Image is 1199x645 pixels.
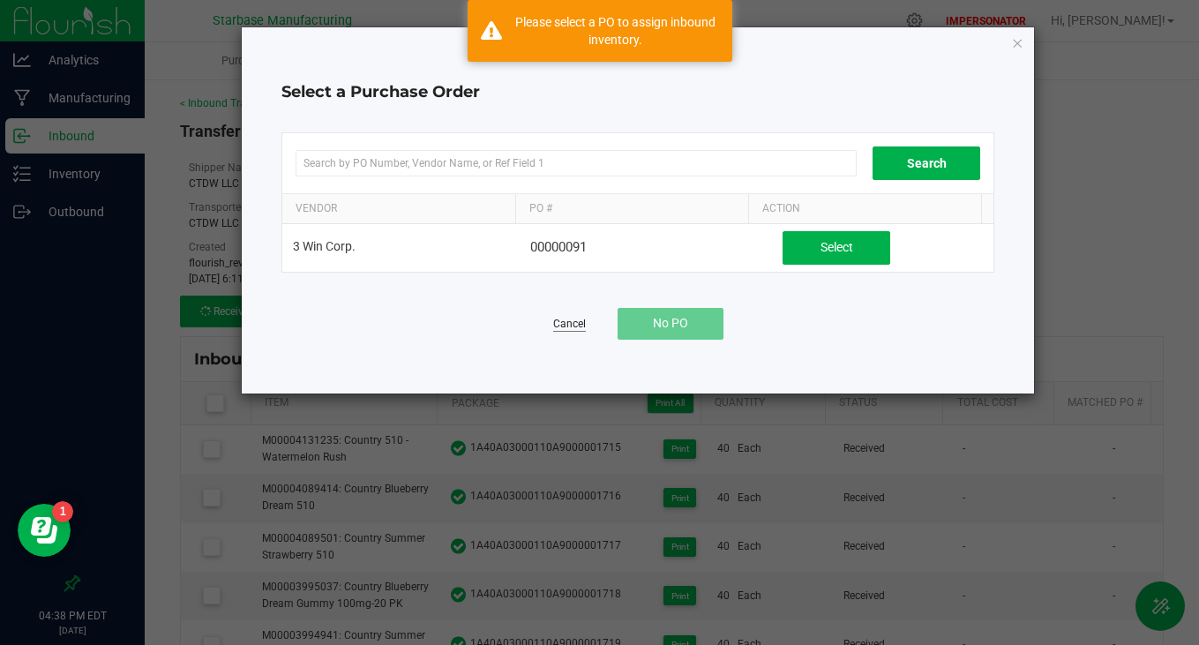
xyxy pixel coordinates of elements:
button: Select [783,231,890,265]
button: Search [873,146,980,180]
a: Cancel [553,317,586,332]
button: No PO [618,308,723,340]
div: 00000091 [530,239,746,256]
span: Select [821,240,853,254]
span: Action [762,202,800,214]
div: Please select a PO to assign inbound inventory. [512,13,719,49]
h4: Select a Purchase Order [281,81,994,104]
span: Search [907,156,947,170]
iframe: Resource center unread badge [52,501,73,522]
iframe: Resource center [18,504,71,557]
span: PO # [529,202,552,214]
input: Search by PO Number, Vendor Name, or Ref Field 1 [296,150,857,176]
span: No PO [653,316,688,330]
span: Vendor [296,202,337,214]
span: 3 Win Corp. [293,239,356,253]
